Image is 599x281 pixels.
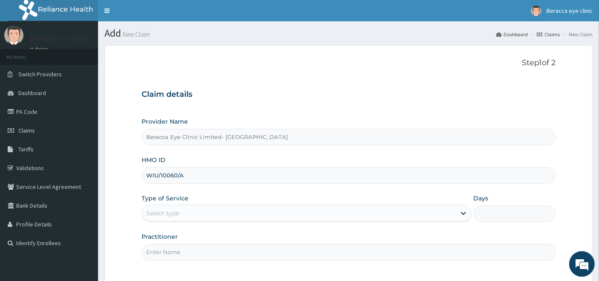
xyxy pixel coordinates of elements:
[18,70,62,78] span: Switch Providers
[561,31,593,38] li: New Claim
[146,209,179,217] div: Select type
[30,35,90,42] p: Beracca eye clinic
[4,26,23,45] img: User Image
[18,89,46,97] span: Dashboard
[142,90,556,99] h3: Claim details
[104,28,593,39] h1: Add
[142,244,556,261] input: Enter Name
[547,7,593,14] span: Beracca eye clinic
[537,31,560,38] a: Claims
[142,194,188,203] label: Type of Service
[142,167,556,184] input: Enter HMO ID
[142,156,165,164] label: HMO ID
[142,232,178,241] label: Practitioner
[18,145,34,153] span: Tariffs
[473,194,488,203] label: Days
[496,31,528,38] a: Dashboard
[18,127,35,134] span: Claims
[531,6,541,16] img: User Image
[121,31,150,38] small: New Claim
[142,117,188,126] label: Provider Name
[30,46,50,52] a: Online
[142,58,556,68] p: Step 1 of 2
